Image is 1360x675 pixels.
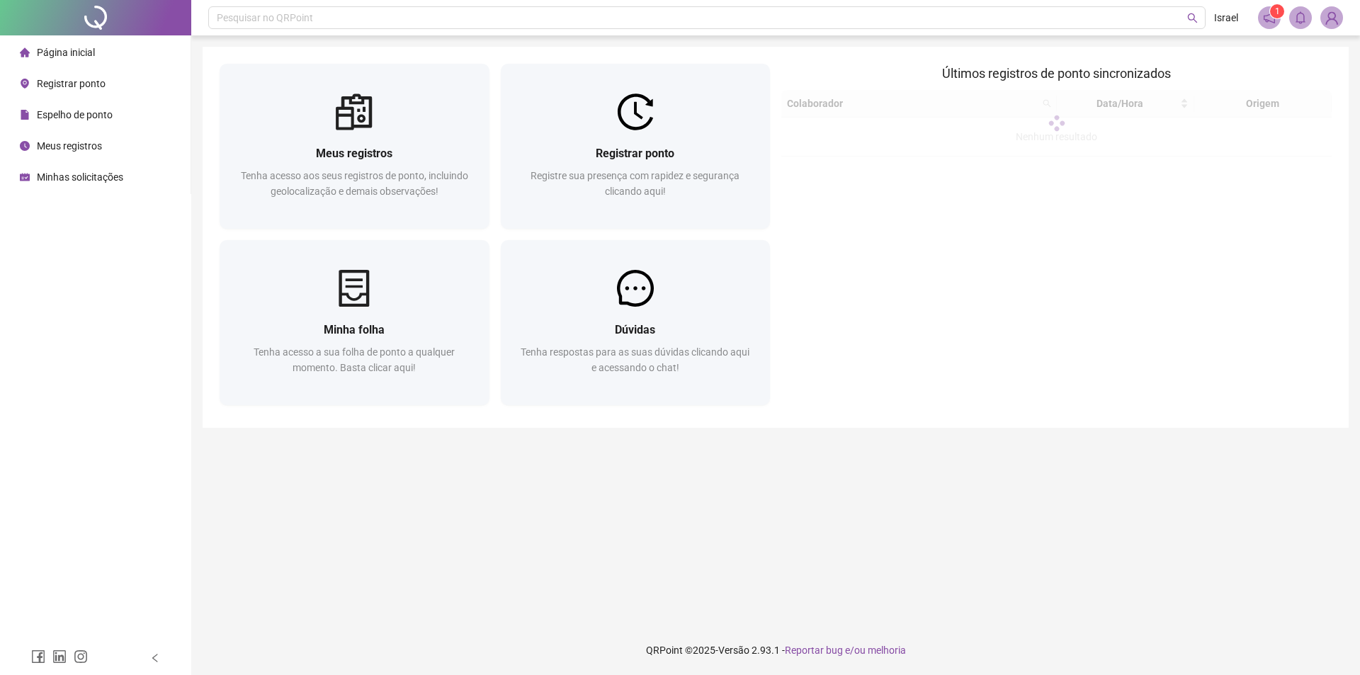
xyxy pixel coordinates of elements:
span: Registrar ponto [37,78,106,89]
span: Tenha acesso aos seus registros de ponto, incluindo geolocalização e demais observações! [241,170,468,197]
span: environment [20,79,30,89]
span: 1 [1275,6,1280,16]
span: instagram [74,650,88,664]
span: bell [1294,11,1307,24]
a: Meus registrosTenha acesso aos seus registros de ponto, incluindo geolocalização e demais observa... [220,64,489,229]
span: Minha folha [324,323,385,336]
footer: QRPoint © 2025 - 2.93.1 - [191,625,1360,675]
span: Registrar ponto [596,147,674,160]
span: Israel [1214,10,1238,25]
a: Registrar pontoRegistre sua presença com rapidez e segurança clicando aqui! [501,64,771,229]
span: Dúvidas [615,323,655,336]
span: linkedin [52,650,67,664]
span: clock-circle [20,141,30,151]
span: Tenha acesso a sua folha de ponto a qualquer momento. Basta clicar aqui! [254,346,455,373]
span: schedule [20,172,30,182]
span: Meus registros [37,140,102,152]
span: left [150,653,160,663]
img: 49044 [1321,7,1342,28]
span: Últimos registros de ponto sincronizados [942,66,1171,81]
span: Versão [718,645,749,656]
span: search [1187,13,1198,23]
span: file [20,110,30,120]
span: facebook [31,650,45,664]
a: DúvidasTenha respostas para as suas dúvidas clicando aqui e acessando o chat! [501,240,771,405]
span: Reportar bug e/ou melhoria [785,645,906,656]
span: notification [1263,11,1276,24]
span: Registre sua presença com rapidez e segurança clicando aqui! [531,170,739,197]
a: Minha folhaTenha acesso a sua folha de ponto a qualquer momento. Basta clicar aqui! [220,240,489,405]
span: Espelho de ponto [37,109,113,120]
span: home [20,47,30,57]
span: Minhas solicitações [37,171,123,183]
sup: 1 [1270,4,1284,18]
span: Tenha respostas para as suas dúvidas clicando aqui e acessando o chat! [521,346,749,373]
span: Meus registros [316,147,392,160]
span: Página inicial [37,47,95,58]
